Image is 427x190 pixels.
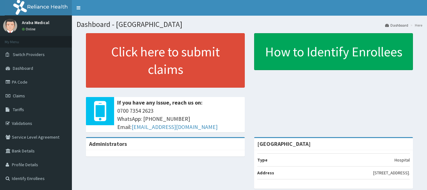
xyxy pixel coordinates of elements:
b: If you have any issue, reach us on: [117,99,203,106]
span: Switch Providers [13,52,45,57]
a: Click here to submit claims [86,33,245,88]
a: Online [22,27,37,31]
b: Administrators [89,140,127,147]
strong: [GEOGRAPHIC_DATA] [257,140,311,147]
a: How to Identify Enrollees [254,33,413,70]
p: Hospital [394,157,410,163]
h1: Dashboard - [GEOGRAPHIC_DATA] [77,20,422,28]
span: Claims [13,93,25,99]
p: Araba Medical [22,20,49,25]
span: 0700 7354 2623 WhatsApp: [PHONE_NUMBER] Email: [117,107,242,131]
li: Here [409,23,422,28]
b: Address [257,170,274,176]
span: Dashboard [13,65,33,71]
img: User Image [3,19,17,33]
p: [STREET_ADDRESS]. [373,170,410,176]
a: [EMAIL_ADDRESS][DOMAIN_NAME] [132,123,218,131]
b: Type [257,157,268,163]
a: Dashboard [385,23,408,28]
span: Tariffs [13,107,24,112]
